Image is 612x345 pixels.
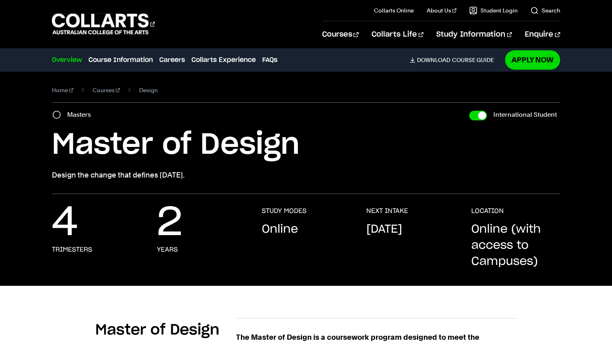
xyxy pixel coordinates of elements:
[95,321,220,339] h2: Master of Design
[139,85,158,96] span: Design
[262,221,298,238] p: Online
[366,207,408,215] h3: NEXT INTAKE
[159,55,185,65] a: Careers
[471,221,560,270] p: Online (with access to Campuses)
[469,6,518,14] a: Student Login
[410,56,500,64] a: DownloadCourse Guide
[52,12,155,35] div: Go to homepage
[471,207,504,215] h3: LOCATION
[92,85,120,96] a: Courses
[525,21,560,48] a: Enquire
[262,207,306,215] h3: STUDY MODES
[417,56,450,64] span: Download
[52,55,82,65] a: Overview
[366,221,402,238] p: [DATE]
[374,6,414,14] a: Collarts Online
[505,50,560,69] a: Apply Now
[52,85,73,96] a: Home
[52,169,560,181] p: Design the change that defines [DATE].
[262,55,277,65] a: FAQs
[493,109,557,120] label: International Student
[52,207,78,239] p: 4
[88,55,153,65] a: Course Information
[52,246,92,254] h3: Trimesters
[530,6,560,14] a: Search
[191,55,256,65] a: Collarts Experience
[372,21,423,48] a: Collarts Life
[436,21,512,48] a: Study Information
[52,127,560,163] h1: Master of Design
[322,21,359,48] a: Courses
[427,6,456,14] a: About Us
[157,246,178,254] h3: Years
[67,109,96,120] label: Masters
[157,207,183,239] p: 2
